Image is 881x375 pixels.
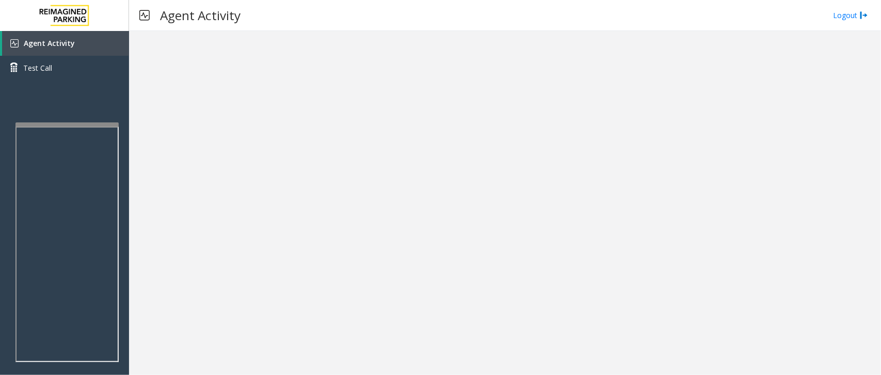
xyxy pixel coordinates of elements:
img: 'icon' [10,39,19,48]
img: pageIcon [139,3,150,28]
a: Logout [833,10,868,21]
span: Agent Activity [24,38,75,48]
span: Test Call [23,62,52,73]
img: logout [860,10,868,21]
a: Agent Activity [2,31,129,56]
h3: Agent Activity [155,3,246,28]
